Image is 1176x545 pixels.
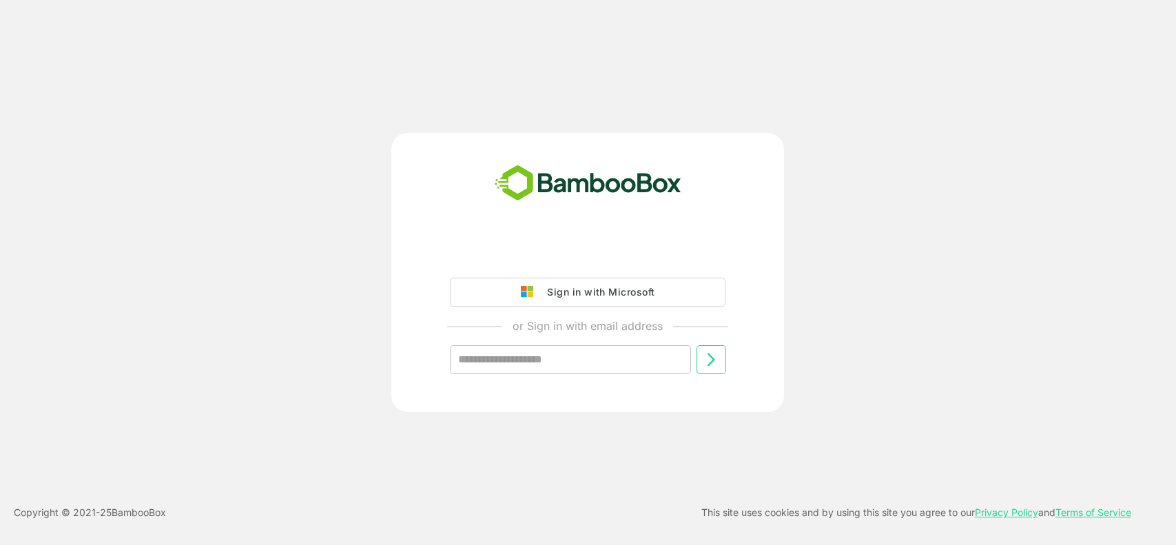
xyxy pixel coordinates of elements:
[701,504,1131,521] p: This site uses cookies and by using this site you agree to our and
[487,161,689,206] img: bamboobox
[513,318,663,334] p: or Sign in with email address
[1055,506,1131,518] a: Terms of Service
[540,283,654,301] div: Sign in with Microsoft
[975,506,1038,518] a: Privacy Policy
[521,286,540,298] img: google
[450,278,725,307] button: Sign in with Microsoft
[14,504,166,521] p: Copyright © 2021- 25 BambooBox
